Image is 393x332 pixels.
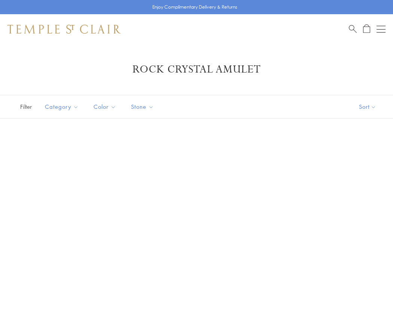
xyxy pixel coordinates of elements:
[377,25,386,34] button: Open navigation
[41,102,84,111] span: Category
[127,102,159,111] span: Stone
[152,3,237,11] p: Enjoy Complimentary Delivery & Returns
[88,98,122,115] button: Color
[39,98,84,115] button: Category
[349,24,357,34] a: Search
[7,25,121,34] img: Temple St. Clair
[90,102,122,111] span: Color
[125,98,159,115] button: Stone
[19,63,374,76] h1: Rock Crystal Amulet
[363,24,370,34] a: Open Shopping Bag
[342,95,393,118] button: Show sort by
